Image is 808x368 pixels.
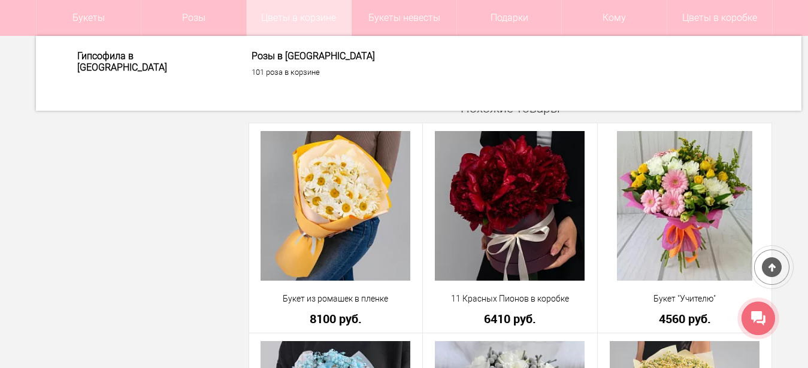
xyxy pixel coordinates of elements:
a: 11 Красных Пионов в коробке [431,293,589,305]
a: Букет из ромашек в пленке [257,293,415,305]
a: 6410 руб. [431,312,589,325]
a: 8100 руб. [257,312,415,325]
a: Розы в [GEOGRAPHIC_DATA] [252,50,399,62]
a: Букет "Учителю" [606,293,764,305]
img: Букет из ромашек в пленке [261,131,410,281]
img: Букет "Учителю" [617,131,752,281]
a: 4560 руб. [606,312,764,325]
a: 101 роза в корзине [252,68,399,77]
img: 11 Красных Пионов в коробке [435,131,585,281]
a: Гипсофила в [GEOGRAPHIC_DATA] [77,50,225,73]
